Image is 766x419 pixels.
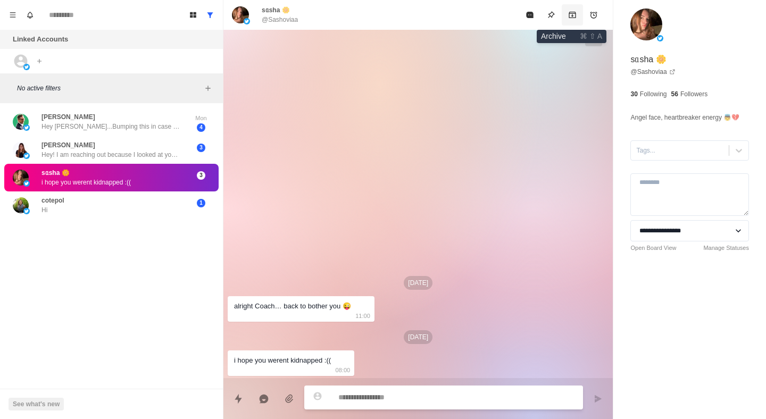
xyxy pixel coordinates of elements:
[4,6,21,23] button: Menu
[519,4,540,26] button: Mark as read
[13,170,29,186] img: picture
[232,6,249,23] img: picture
[188,114,214,123] p: Mon
[228,388,249,409] button: Quick replies
[41,205,47,215] p: Hi
[244,18,250,24] img: picture
[197,144,205,152] span: 3
[41,178,131,187] p: i hope you werent kidnapped :((
[41,168,70,178] p: sᥲsha 🌼
[234,300,351,312] div: alright Coach… back to bother you 😜
[336,364,351,376] p: 08:00
[587,388,609,409] button: Send message
[13,142,29,158] img: picture
[355,310,370,322] p: 11:00
[41,122,180,131] p: Hey [PERSON_NAME]...Bumping this in case life got busy
[540,4,562,26] button: Pin
[703,244,749,253] a: Manage Statuses
[202,6,219,23] button: Show all conversations
[671,89,678,99] p: 56
[262,15,298,24] p: @Sashoviaa
[404,330,432,344] p: [DATE]
[41,140,95,150] p: [PERSON_NAME]
[185,6,202,23] button: Board View
[23,64,30,70] img: picture
[41,112,95,122] p: [PERSON_NAME]
[680,89,707,99] p: Followers
[583,4,604,26] button: Add reminder
[562,4,583,26] button: Archive
[197,199,205,207] span: 1
[21,6,38,23] button: Notifications
[234,355,331,366] div: i hope you werent kidnapped :((
[17,83,202,93] p: No active filters
[13,114,29,130] img: picture
[13,34,68,45] p: Linked Accounts
[253,388,274,409] button: Reply with AI
[630,112,739,123] p: Angel face, heartbreaker energy 👼💔
[404,276,432,290] p: [DATE]
[202,82,214,95] button: Add filters
[279,388,300,409] button: Add media
[41,150,180,160] p: Hey! I am reaching out because I looked at your page and WOW! I would love to have you on our Fou...
[23,153,30,159] img: picture
[630,244,676,253] a: Open Board View
[41,196,64,205] p: cotepol
[23,180,30,187] img: picture
[197,123,205,132] span: 4
[13,197,29,213] img: picture
[630,9,662,40] img: picture
[197,171,205,180] span: 3
[630,67,675,77] a: @Sashoviaa
[630,89,637,99] p: 30
[23,124,30,131] img: picture
[23,208,30,214] img: picture
[33,55,46,68] button: Add account
[262,5,290,15] p: sᥲsha 🌼
[657,35,663,41] img: picture
[9,398,64,410] button: See what's new
[630,53,666,66] p: sᥲsha 🌼
[640,89,667,99] p: Following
